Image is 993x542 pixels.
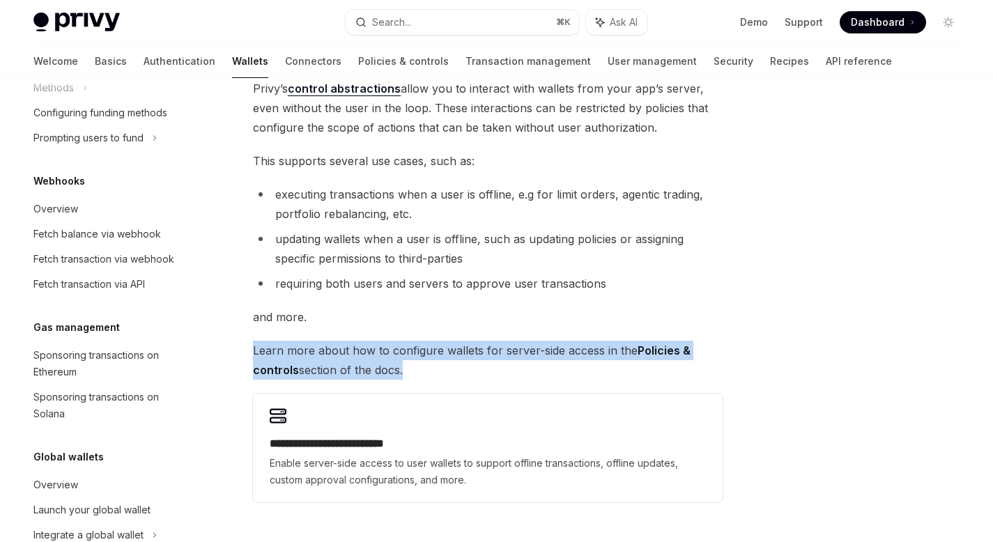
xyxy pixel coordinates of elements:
li: requiring both users and servers to approve user transactions [253,274,723,293]
h5: Webhooks [33,173,85,189]
span: Dashboard [851,15,905,29]
a: Overview [22,196,201,222]
a: Demo [740,15,768,29]
a: Security [714,45,753,78]
div: Sponsoring transactions on Ethereum [33,347,192,380]
div: Fetch balance via webhook [33,226,161,242]
a: Sponsoring transactions on Solana [22,385,201,426]
a: Welcome [33,45,78,78]
a: control abstractions [288,82,401,96]
a: API reference [826,45,892,78]
span: Learn more about how to configure wallets for server-side access in the section of the docs. [253,341,723,380]
button: Search...⌘K [346,10,578,35]
div: Fetch transaction via API [33,276,145,293]
a: Fetch transaction via webhook [22,247,201,272]
a: Recipes [770,45,809,78]
span: Enable server-side access to user wallets to support offline transactions, offline updates, custo... [270,455,706,488]
a: Wallets [232,45,268,78]
a: Policies & controls [358,45,449,78]
div: Fetch transaction via webhook [33,251,174,268]
button: Toggle dark mode [937,11,960,33]
div: Overview [33,477,78,493]
div: Overview [33,201,78,217]
div: Sponsoring transactions on Solana [33,389,192,422]
a: Support [785,15,823,29]
a: Overview [22,472,201,497]
a: Transaction management [465,45,591,78]
a: User management [608,45,697,78]
span: Ask AI [610,15,638,29]
span: Privy’s allow you to interact with wallets from your app’s server, even without the user in the l... [253,79,723,137]
h5: Global wallets [33,449,104,465]
span: ⌘ K [556,17,571,28]
a: Sponsoring transactions on Ethereum [22,343,201,385]
img: light logo [33,13,120,32]
a: Launch your global wallet [22,497,201,522]
a: Fetch balance via webhook [22,222,201,247]
h5: Gas management [33,319,120,336]
span: and more. [253,307,723,327]
a: Configuring funding methods [22,100,201,125]
div: Launch your global wallet [33,502,151,518]
div: Configuring funding methods [33,104,167,121]
span: This supports several use cases, such as: [253,151,723,171]
a: Basics [95,45,127,78]
a: Fetch transaction via API [22,272,201,297]
div: Prompting users to fund [33,130,144,146]
a: Dashboard [840,11,926,33]
li: executing transactions when a user is offline, e.g for limit orders, agentic trading, portfolio r... [253,185,723,224]
li: updating wallets when a user is offline, such as updating policies or assigning specific permissi... [253,229,723,268]
button: Ask AI [586,10,647,35]
a: Authentication [144,45,215,78]
a: Connectors [285,45,341,78]
div: Search... [372,14,411,31]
